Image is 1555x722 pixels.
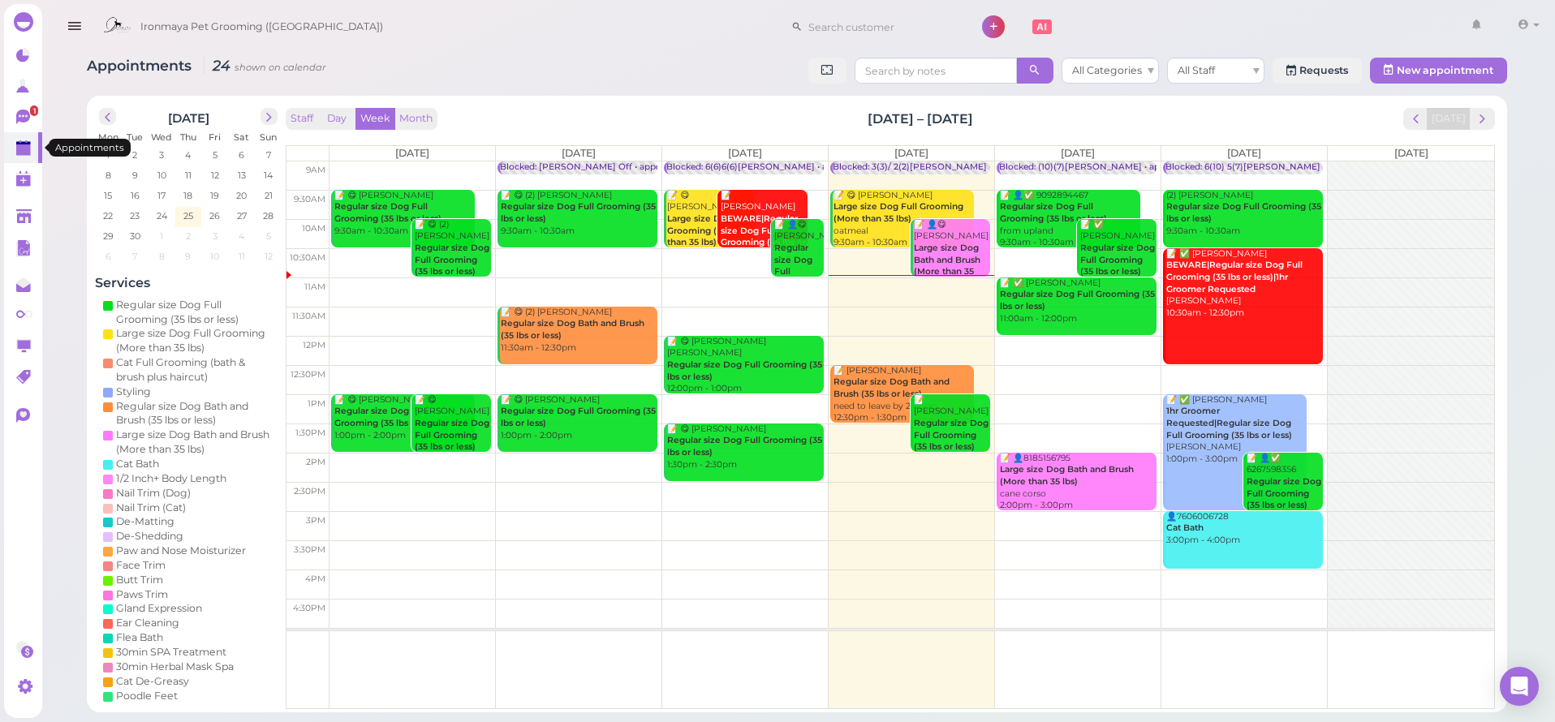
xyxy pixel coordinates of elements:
span: 3 [211,229,219,243]
b: Regular size Dog Full Grooming (35 lbs or less) [1247,476,1321,510]
button: Day [317,108,356,130]
span: 1 [30,105,38,116]
div: 📝 [PERSON_NAME] 1:00pm - 2:00pm [913,394,990,466]
button: New appointment [1370,58,1507,84]
b: 1hr Groomer Requested|Regular size Dog Full Grooming (35 lbs or less) [1166,406,1292,440]
b: Regular size Dog Full Grooming (35 lbs or less) [415,418,489,452]
div: 📝 ✅ [PERSON_NAME] [PERSON_NAME] 10:30am - 12:30pm [1165,248,1323,320]
span: 19 [209,188,221,203]
span: 13 [236,168,248,183]
span: 11:30am [292,311,325,321]
div: Large size Dog Bath and Brush (More than 35 lbs) [116,428,274,457]
span: 9 [183,249,192,264]
span: Tue [127,131,143,143]
span: 9am [306,165,325,175]
b: Regular size Dog Full Grooming (35 lbs or less) [667,359,822,382]
b: Large size Dog Bath and Brush (More than 35 lbs) [1000,464,1134,487]
button: next [1470,108,1495,130]
div: Paws Trim [116,587,168,602]
small: shown on calendar [235,62,326,73]
span: 11 [183,168,193,183]
span: 11am [304,281,325,292]
div: Cat Bath [116,457,159,471]
div: 📝 😋 [PERSON_NAME] oatmeal 9:30am - 10:30am [833,190,974,249]
h4: Services [95,275,282,290]
span: 10:30am [290,252,325,263]
b: BEWARE|Regular size Dog Full Grooming (35 lbs or less) [721,213,806,260]
div: Cat De-Greasy [116,674,189,689]
span: 12pm [303,340,325,350]
b: Regular size Dog Bath and Brush (35 lbs or less) [833,376,950,399]
span: 27 [235,208,248,223]
div: Large size Dog Full Grooming (More than 35 lbs) [116,326,274,355]
b: Regular size Dog Full Grooming (35 lbs or less) [914,418,989,452]
button: next [261,108,278,125]
div: Cat Full Grooming (bath & brush plus haircut) [116,355,274,385]
a: Requests [1273,58,1362,84]
div: Gland Expression [116,601,202,616]
span: [DATE] [395,147,429,159]
b: Regular size Dog Full Grooming (35 lbs or less) [334,406,442,428]
b: Cat Bath [1166,522,1204,533]
span: 8 [157,249,166,264]
span: 11 [237,249,247,264]
div: Butt Trim [116,573,163,587]
div: 30min SPA Treatment [116,645,226,660]
div: 📝 ✅ [PERSON_NAME] 11:00am - 12:00pm [999,277,1157,325]
span: 18 [182,188,194,203]
span: 10 [156,168,168,183]
span: Fri [209,131,221,143]
span: 30 [128,229,142,243]
b: Large size Dog Full Grooming (More than 35 lbs) [833,201,963,224]
span: 12:30pm [291,369,325,380]
span: Sat [234,131,249,143]
div: 📝 😋 [PERSON_NAME] 1:30pm - 2:30pm [666,423,824,471]
div: (2) [PERSON_NAME] 9:30am - 10:30am [1165,190,1323,238]
b: Regular size Dog Full Grooming (35 lbs or less) [667,435,822,458]
span: 8 [104,168,113,183]
span: 1 [158,229,165,243]
button: Month [394,108,437,130]
div: Regular size Dog Bath and Brush (35 lbs or less) [116,399,274,428]
span: 4 [237,229,246,243]
div: Nail Trim (Dog) [116,486,191,501]
span: Mon [98,131,118,143]
div: De-Shedding [116,529,183,544]
span: 1:30pm [295,428,325,438]
b: Regular size Dog Bath and Brush (35 lbs or less) [501,318,644,341]
div: Blocked: 6(10) 5(7)[PERSON_NAME] • appointment [1165,161,1384,174]
button: Week [355,108,395,130]
div: Paw and Nose Moisturizer [116,544,246,558]
div: 📝 👤✅ 6267598356 Yelper 2:00pm - 3:00pm [1246,453,1323,536]
div: 📝 [PERSON_NAME] need to leave by 2 hours 12:30pm - 1:30pm [833,365,974,424]
button: prev [99,108,116,125]
h2: [DATE] – [DATE] [868,110,973,128]
h2: [DATE] [168,108,209,126]
b: Large size Dog Full Grooming (More than 35 lbs) [667,213,751,247]
span: 15 [102,188,114,203]
span: 4 [183,148,192,162]
span: 24 [155,208,169,223]
span: 1pm [308,398,325,409]
div: Blocked: (10)(7)[PERSON_NAME] • appointment [999,161,1205,174]
div: Face Trim [116,558,166,573]
span: 6 [104,249,113,264]
span: 17 [156,188,167,203]
b: Regular size Dog Full Grooming (35 lbs or less) [415,243,489,277]
span: 2:30pm [294,486,325,496]
div: Blocked: [PERSON_NAME] Off • appointment [500,161,696,174]
span: Wed [151,131,172,143]
span: New appointment [1397,64,1493,76]
div: 📝 👤8185156795 cane corso 2:00pm - 3:00pm [999,453,1157,512]
span: 10 [209,249,221,264]
span: 2 [184,229,192,243]
a: 1 [4,101,42,132]
span: [DATE] [562,147,596,159]
span: 10am [302,223,325,234]
span: Sun [260,131,277,143]
div: Ear Cleaning [116,616,179,630]
b: Large size Dog Bath and Brush (More than 35 lbs) [914,243,980,289]
span: 2pm [306,457,325,467]
span: 5 [265,229,273,243]
div: 📝 😋 [PERSON_NAME] 9:30am - 10:30am [666,190,754,261]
